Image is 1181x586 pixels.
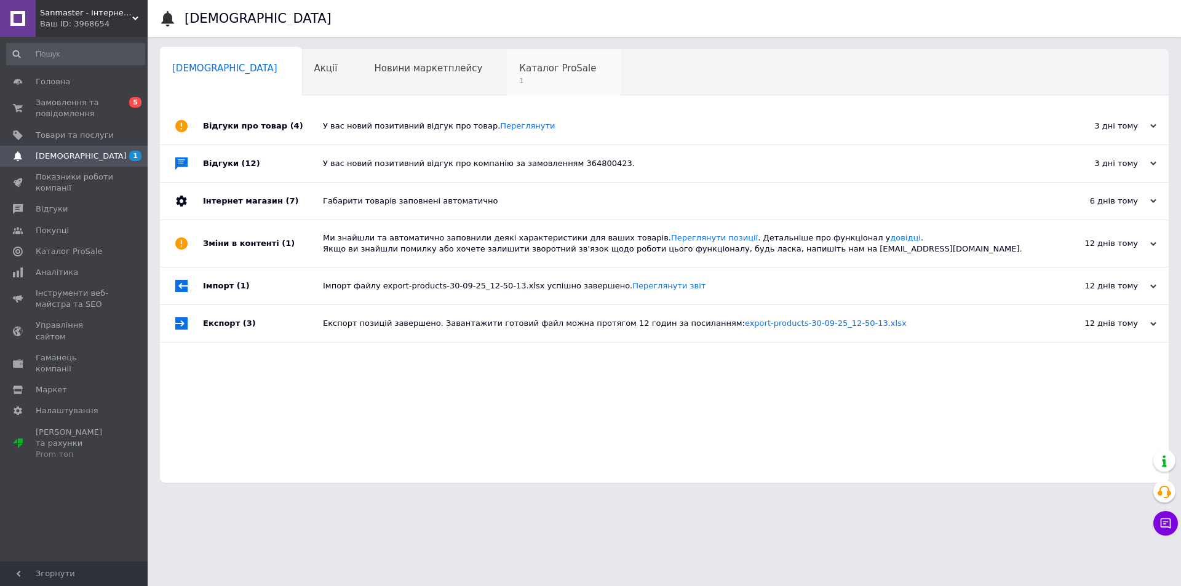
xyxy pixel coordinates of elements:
[36,172,114,194] span: Показники роботи компанії
[40,18,148,30] div: Ваш ID: 3968654
[323,280,1033,291] div: Імпорт файлу export-products-30-09-25_12-50-13.xlsx успішно завершено.
[285,196,298,205] span: (7)
[129,151,141,161] span: 1
[36,246,102,257] span: Каталог ProSale
[203,108,323,145] div: Відгуки про товар
[1033,158,1156,169] div: 3 дні тому
[203,267,323,304] div: Імпорт
[1033,238,1156,249] div: 12 днів тому
[203,305,323,342] div: Експорт
[36,76,70,87] span: Головна
[1033,280,1156,291] div: 12 днів тому
[323,158,1033,169] div: У вас новий позитивний відгук про компанію за замовленням 364800423.
[290,121,303,130] span: (4)
[374,63,482,74] span: Новини маркетплейсу
[671,233,758,242] a: Переглянути позиції
[36,352,114,374] span: Гаманець компанії
[36,427,114,461] span: [PERSON_NAME] та рахунки
[1153,511,1178,536] button: Чат з покупцем
[36,267,78,278] span: Аналітика
[243,319,256,328] span: (3)
[632,281,706,290] a: Переглянути звіт
[745,319,907,328] a: export-products-30-09-25_12-50-13.xlsx
[203,220,323,267] div: Зміни в контенті
[890,233,921,242] a: довідці
[203,183,323,220] div: Інтернет магазин
[519,63,596,74] span: Каталог ProSale
[129,97,141,108] span: 5
[323,196,1033,207] div: Габарити товарів заповнені автоматично
[36,204,68,215] span: Відгуки
[519,76,596,85] span: 1
[1033,121,1156,132] div: 3 дні тому
[6,43,145,65] input: Пошук
[36,320,114,342] span: Управління сайтом
[36,405,98,416] span: Налаштування
[172,63,277,74] span: [DEMOGRAPHIC_DATA]
[242,159,260,168] span: (12)
[36,130,114,141] span: Товари та послуги
[500,121,555,130] a: Переглянути
[36,384,67,395] span: Маркет
[36,288,114,310] span: Інструменти веб-майстра та SEO
[185,11,332,26] h1: [DEMOGRAPHIC_DATA]
[323,318,1033,329] div: Експорт позицій завершено. Завантажити готовий файл можна протягом 12 годин за посиланням:
[282,239,295,248] span: (1)
[323,121,1033,132] div: У вас новий позитивний відгук про товар.
[36,449,114,460] div: Prom топ
[237,281,250,290] span: (1)
[203,145,323,182] div: Відгуки
[1033,196,1156,207] div: 6 днів тому
[314,63,338,74] span: Акції
[323,232,1033,255] div: Ми знайшли та автоматично заповнили деякі характеристики для ваших товарів. . Детальніше про функ...
[40,7,132,18] span: Sanmaster - інтернет-магазин сантехніки
[36,97,114,119] span: Замовлення та повідомлення
[36,225,69,236] span: Покупці
[1033,318,1156,329] div: 12 днів тому
[36,151,127,162] span: [DEMOGRAPHIC_DATA]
